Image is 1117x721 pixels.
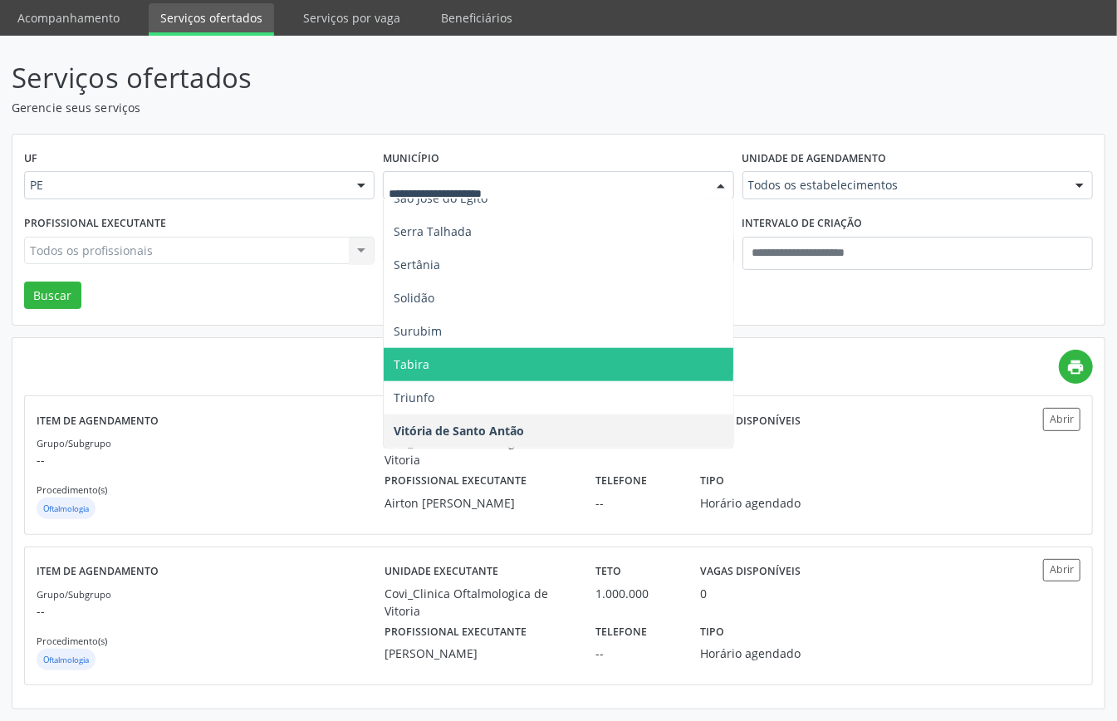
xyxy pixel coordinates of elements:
span: Solidão [394,290,434,306]
label: Profissional executante [385,620,527,645]
small: Oftalmologia [43,503,89,514]
button: Abrir [1043,408,1080,430]
div: Covi_Clinica Oftalmologica de Vitoria [385,585,572,620]
label: Município [383,146,439,172]
a: print [1059,350,1093,384]
small: Procedimento(s) [37,635,107,647]
label: Vagas disponíveis [701,559,801,585]
button: Buscar [24,282,81,310]
i: print [1067,358,1085,376]
span: Surubim [394,323,442,339]
a: Serviços ofertados [149,3,274,36]
label: Item de agendamento [37,559,159,585]
div: Covi_Clinica Oftalmologica de Vitoria [385,434,572,468]
div: 1.000.000 [595,585,678,602]
span: Sertânia [394,257,440,272]
span: Tabira [394,356,429,372]
a: Serviços por vaga [291,3,412,32]
small: Grupo/Subgrupo [37,588,111,601]
div: -- [595,645,678,662]
span: Serra Talhada [394,223,472,239]
span: Triunfo [394,390,434,405]
label: Vagas disponíveis [701,408,801,434]
label: Tipo [701,468,725,494]
label: Telefone [595,620,647,645]
label: Unidade de agendamento [742,146,887,172]
small: Procedimento(s) [37,483,107,496]
p: -- [37,602,385,620]
p: Serviços ofertados [12,57,777,99]
div: Horário agendado [701,494,835,512]
label: Profissional executante [385,468,527,494]
label: Profissional executante [24,211,166,237]
label: UF [24,146,37,172]
div: Horário agendado [701,645,835,662]
small: Oftalmologia [43,655,89,665]
label: Telefone [595,468,647,494]
div: Airton [PERSON_NAME] [385,494,572,512]
a: Acompanhamento [6,3,131,32]
span: PE [30,177,340,194]
span: Todos os estabelecimentos [748,177,1059,194]
p: -- [37,451,385,468]
div: [PERSON_NAME] [385,645,572,662]
span: Vitória de Santo Antão [394,423,524,439]
small: Grupo/Subgrupo [37,437,111,449]
label: Item de agendamento [37,408,159,434]
div: 0 [701,585,708,602]
p: Gerencie seus serviços [12,99,777,116]
label: Unidade executante [385,559,498,585]
a: Beneficiários [429,3,524,32]
label: Tipo [701,620,725,645]
button: Abrir [1043,559,1080,581]
div: -- [595,494,678,512]
label: Teto [595,559,621,585]
label: Intervalo de criação [742,211,863,237]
